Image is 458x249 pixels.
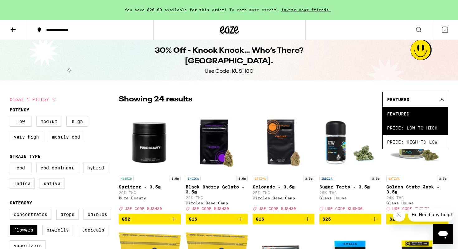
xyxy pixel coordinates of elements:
label: Drops [56,209,79,220]
span: USE CODE KUSH30 [192,207,229,211]
a: Open page for Sugar Tarts - 3.5g from Glass House [319,110,381,214]
p: INDICA [319,176,334,181]
iframe: Message from company [408,208,453,222]
div: Glass House [319,196,381,200]
p: 26% THC [319,191,381,195]
a: Open page for Golden State Jack - 3.5g from Glass House [386,110,448,214]
span: USE CODE KUSH30 [259,207,296,211]
button: Add to bag [319,214,381,224]
label: Indica [10,178,35,189]
span: USE CODE KUSH30 [392,207,430,211]
p: 25% THC [253,191,315,195]
div: Use Code: KUSH30 [205,68,253,75]
p: 3.5g [303,176,314,181]
span: Featured [387,97,409,102]
span: $25 [389,217,398,222]
a: Open page for Black Cherry Gelato - 3.5g from Circles Base Camp [186,110,248,214]
p: SATIVA [386,176,401,181]
p: 3.5g [169,176,181,181]
p: Spritzer - 3.5g [119,184,181,189]
label: Topicals [78,225,108,235]
p: Showing 24 results [119,94,192,105]
img: Pure Beauty - Spritzer - 3.5g [119,110,181,173]
label: Concentrates [10,209,51,220]
p: SATIVA [253,176,268,181]
span: invite your friends. [279,8,333,12]
label: Very High [10,132,43,142]
p: Gelonade - 3.5g [253,184,315,189]
label: Hybrid [83,163,108,173]
button: Add to bag [386,214,448,224]
label: Medium [36,116,61,127]
div: Circles Base Camp [186,201,248,205]
iframe: Button to launch messaging window [433,224,453,244]
button: Clear 1 filter [10,92,58,107]
label: Sativa [40,178,64,189]
span: $16 [189,217,197,222]
p: 29% THC [119,191,181,195]
legend: Potency [10,107,29,112]
p: 3.5g [370,176,381,181]
p: 24% THC [386,196,448,200]
label: Low [10,116,31,127]
label: CBD [10,163,31,173]
label: Edibles [83,209,111,220]
span: Price: High to Low [387,135,444,149]
span: Featured [387,107,444,121]
img: Circles Base Camp - Gelonade - 3.5g [253,110,315,173]
span: $16 [256,217,264,222]
p: Black Cherry Gelato - 3.5g [186,184,248,194]
div: Pure Beauty [119,196,181,200]
p: 3.5g [437,176,448,181]
p: 3.5g [236,176,248,181]
div: Glass House [386,201,448,205]
label: High [66,116,88,127]
span: Price: Low to High [387,121,444,135]
img: Circles Base Camp - Black Cherry Gelato - 3.5g [186,110,248,173]
p: Sugar Tarts - 3.5g [319,184,381,189]
span: $52 [122,217,130,222]
span: USE CODE KUSH30 [125,207,162,211]
span: $25 [322,217,331,222]
p: 22% THC [186,196,248,200]
legend: Category [10,200,32,205]
label: CBD Dominant [36,163,78,173]
p: Golden State Jack - 3.5g [386,184,448,194]
label: Flowers [10,225,37,235]
span: USE CODE KUSH30 [325,207,363,211]
a: Open page for Gelonade - 3.5g from Circles Base Camp [253,110,315,214]
p: HYBRID [119,176,134,181]
div: Circles Base Camp [253,196,315,200]
a: Open page for Spritzer - 3.5g from Pure Beauty [119,110,181,214]
button: Add to bag [119,214,181,224]
h1: 30% Off - Knock Knock… Who’s There? [GEOGRAPHIC_DATA]. [116,46,342,67]
span: You have $20.00 available for this order! To earn more credit, [125,8,279,12]
p: INDICA [186,176,201,181]
label: Mostly CBD [48,132,84,142]
iframe: Close message [393,209,405,222]
button: Add to bag [253,214,315,224]
legend: Strain Type [10,154,41,159]
button: Add to bag [186,214,248,224]
img: Glass House - Sugar Tarts - 3.5g [319,110,381,173]
label: Prerolls [42,225,73,235]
